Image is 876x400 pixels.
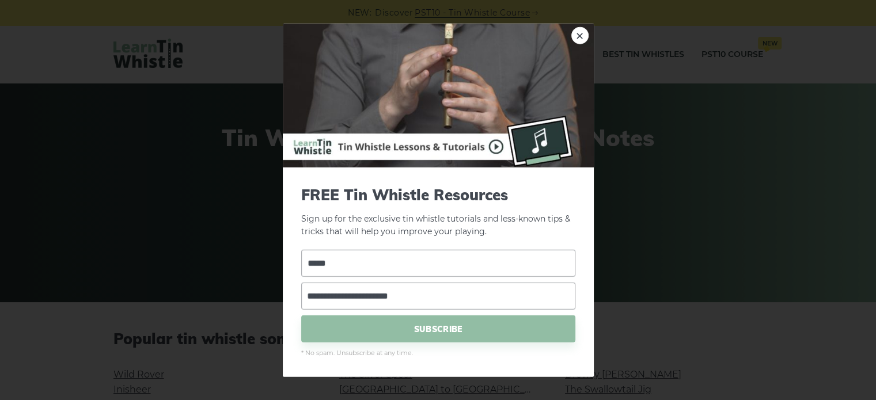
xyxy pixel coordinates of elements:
span: FREE Tin Whistle Resources [301,185,575,203]
span: * No spam. Unsubscribe at any time. [301,348,575,359]
img: Tin Whistle Buying Guide Preview [283,23,594,167]
p: Sign up for the exclusive tin whistle tutorials and less-known tips & tricks that will help you i... [301,185,575,238]
a: × [571,26,589,44]
span: SUBSCRIBE [301,315,575,342]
